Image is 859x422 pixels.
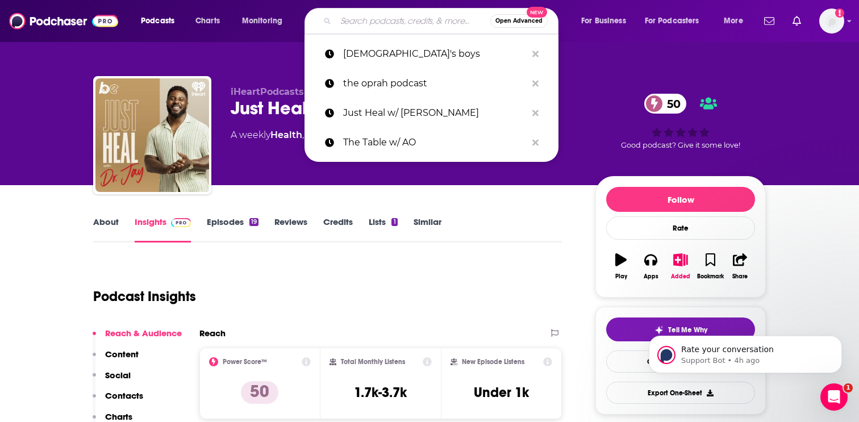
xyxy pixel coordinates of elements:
[391,218,397,226] div: 1
[606,246,636,287] button: Play
[234,12,297,30] button: open menu
[606,187,755,212] button: Follow
[606,350,755,373] a: Contact This Podcast
[414,216,441,243] a: Similar
[835,9,844,18] svg: Email not verified
[819,9,844,34] img: User Profile
[666,246,695,287] button: Added
[644,94,686,114] a: 50
[105,370,131,381] p: Social
[462,358,524,366] h2: New Episode Listens
[695,246,725,287] button: Bookmark
[315,8,569,34] div: Search podcasts, credits, & more...
[242,13,282,29] span: Monitoring
[93,370,131,391] button: Social
[732,273,748,280] div: Share
[724,13,743,29] span: More
[231,86,304,97] span: iHeartPodcasts
[270,129,302,140] a: Health
[105,349,139,360] p: Content
[223,358,267,366] h2: Power Score™
[305,69,558,98] a: the oprah podcast
[606,382,755,404] button: Export One-Sheet
[581,13,626,29] span: For Business
[343,39,527,69] p: preacher's boys
[93,288,196,305] h1: Podcast Insights
[133,12,189,30] button: open menu
[305,128,558,157] a: The Table w/ AO
[725,246,755,287] button: Share
[171,218,191,227] img: Podchaser Pro
[249,218,258,226] div: 19
[637,12,716,30] button: open menu
[343,128,527,157] p: The Table w/ AO
[343,69,527,98] p: the oprah podcast
[819,9,844,34] span: Logged in as EllaRoseMurphy
[844,383,853,392] span: 1
[573,12,640,30] button: open menu
[490,14,548,28] button: Open AdvancedNew
[369,216,397,243] a: Lists1
[199,328,226,339] h2: Reach
[621,141,740,149] span: Good podcast? Give it some love!
[231,128,458,142] div: A weekly podcast
[305,98,558,128] a: Just Heal w/ [PERSON_NAME]
[105,390,143,401] p: Contacts
[105,328,182,339] p: Reach & Audience
[95,78,209,192] img: Just Heal with Dr Jay
[336,12,490,30] input: Search podcasts, credits, & more...
[760,11,779,31] a: Show notifications dropdown
[615,273,627,280] div: Play
[188,12,227,30] a: Charts
[93,349,139,370] button: Content
[93,216,119,243] a: About
[636,246,665,287] button: Apps
[305,39,558,69] a: [DEMOGRAPHIC_DATA]'s boys
[474,384,529,401] h3: Under 1k
[323,216,353,243] a: Credits
[606,317,755,341] button: tell me why sparkleTell Me Why
[343,98,527,128] p: Just Heal w/ Dr. Jay
[9,10,118,32] img: Podchaser - Follow, Share and Rate Podcasts
[495,18,543,24] span: Open Advanced
[656,94,686,114] span: 50
[632,312,859,391] iframe: Intercom notifications message
[527,7,547,18] span: New
[274,216,307,243] a: Reviews
[595,86,766,157] div: 50Good podcast? Give it some love!
[207,216,258,243] a: Episodes19
[135,216,191,243] a: InsightsPodchaser Pro
[195,13,220,29] span: Charts
[716,12,757,30] button: open menu
[105,411,132,422] p: Charts
[820,383,848,411] iframe: Intercom live chat
[819,9,844,34] button: Show profile menu
[341,358,405,366] h2: Total Monthly Listens
[671,273,690,280] div: Added
[354,384,407,401] h3: 1.7k-3.7k
[644,273,658,280] div: Apps
[697,273,724,280] div: Bookmark
[141,13,174,29] span: Podcasts
[302,129,304,140] span: ,
[93,390,143,411] button: Contacts
[788,11,806,31] a: Show notifications dropdown
[241,381,278,404] p: 50
[93,328,182,349] button: Reach & Audience
[645,13,699,29] span: For Podcasters
[606,216,755,240] div: Rate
